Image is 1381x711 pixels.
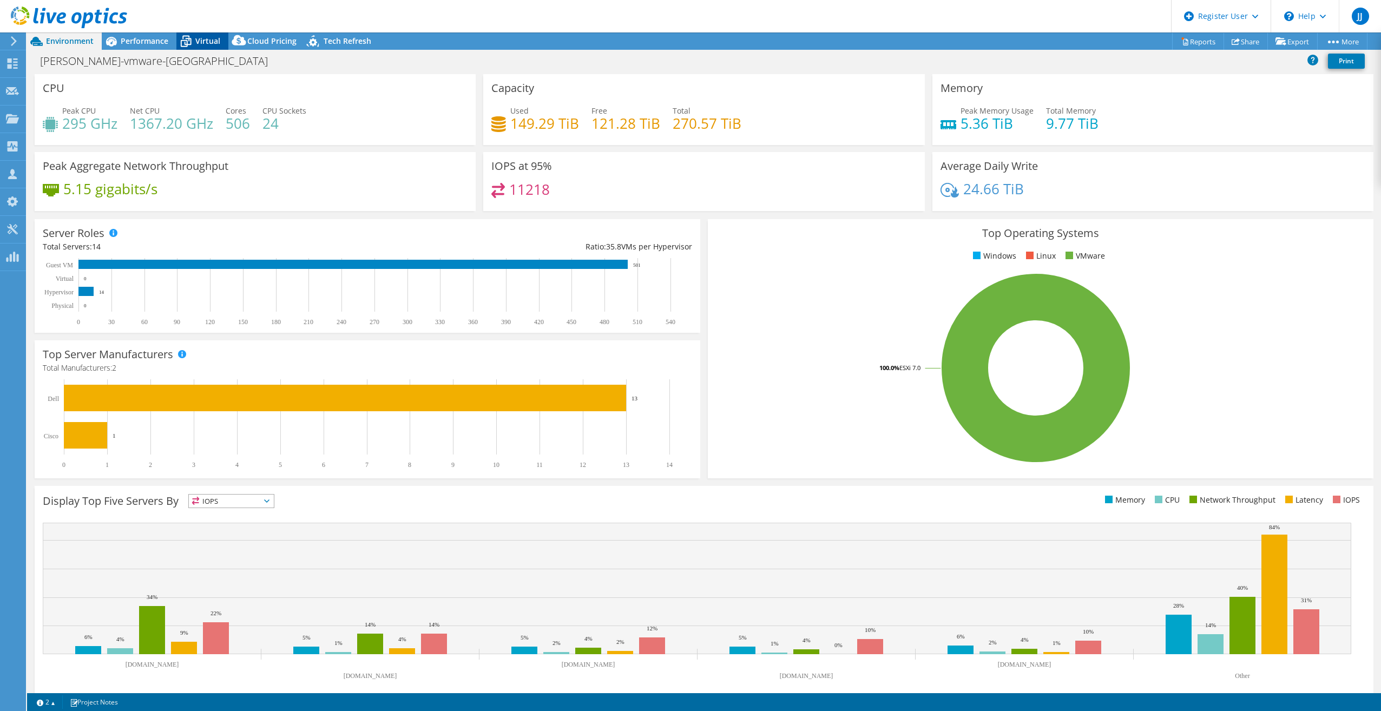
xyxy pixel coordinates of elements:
[174,318,180,326] text: 90
[235,461,239,469] text: 4
[970,250,1016,262] li: Windows
[501,318,511,326] text: 390
[957,633,965,640] text: 6%
[521,634,529,641] text: 5%
[238,318,248,326] text: 150
[510,106,529,116] span: Used
[941,82,983,94] h3: Memory
[491,160,552,172] h3: IOPS at 95%
[108,318,115,326] text: 30
[771,640,779,647] text: 1%
[1269,524,1280,530] text: 84%
[963,183,1024,195] h4: 24.66 TiB
[600,318,609,326] text: 480
[451,461,455,469] text: 9
[780,672,833,680] text: [DOMAIN_NAME]
[1330,494,1360,506] li: IOPS
[43,160,228,172] h3: Peak Aggregate Network Throughput
[62,695,126,709] a: Project Notes
[1046,106,1096,116] span: Total Memory
[716,227,1365,239] h3: Top Operating Systems
[337,318,346,326] text: 240
[491,82,534,94] h3: Capacity
[803,637,811,643] text: 4%
[1053,640,1061,646] text: 1%
[271,318,281,326] text: 180
[865,627,876,633] text: 10%
[43,227,104,239] h3: Server Roles
[666,318,675,326] text: 540
[302,634,311,641] text: 5%
[126,661,179,668] text: [DOMAIN_NAME]
[1173,602,1184,609] text: 28%
[998,661,1051,668] text: [DOMAIN_NAME]
[1046,117,1099,129] h4: 9.77 TiB
[1267,33,1318,50] a: Export
[262,117,306,129] h4: 24
[195,36,220,46] span: Virtual
[365,461,369,469] text: 7
[633,318,642,326] text: 510
[553,640,561,646] text: 2%
[562,661,615,668] text: [DOMAIN_NAME]
[84,276,87,281] text: 0
[1063,250,1105,262] li: VMware
[1172,33,1224,50] a: Reports
[1328,54,1365,69] a: Print
[113,432,116,439] text: 1
[1152,494,1180,506] li: CPU
[367,241,692,253] div: Ratio: VMs per Hypervisor
[1023,250,1056,262] li: Linux
[1235,672,1250,680] text: Other
[226,117,250,129] h4: 506
[43,362,692,374] h4: Total Manufacturers:
[247,36,297,46] span: Cloud Pricing
[739,634,747,641] text: 5%
[51,302,74,310] text: Physical
[147,594,157,600] text: 34%
[44,288,74,296] text: Hypervisor
[62,461,65,469] text: 0
[1317,33,1367,50] a: More
[666,461,673,469] text: 14
[616,638,624,645] text: 2%
[370,318,379,326] text: 270
[468,318,478,326] text: 360
[35,55,285,67] h1: [PERSON_NAME]-vmware-[GEOGRAPHIC_DATA]
[112,363,116,373] span: 2
[141,318,148,326] text: 60
[130,106,160,116] span: Net CPU
[84,634,93,640] text: 6%
[29,695,63,709] a: 2
[403,318,412,326] text: 300
[77,318,80,326] text: 0
[43,82,64,94] h3: CPU
[344,672,397,680] text: [DOMAIN_NAME]
[632,395,638,401] text: 13
[591,117,660,129] h4: 121.28 TiB
[106,461,109,469] text: 1
[1283,494,1323,506] li: Latency
[1205,622,1216,628] text: 14%
[56,275,74,282] text: Virtual
[84,303,87,308] text: 0
[623,461,629,469] text: 13
[1102,494,1145,506] li: Memory
[304,318,313,326] text: 210
[99,289,104,295] text: 14
[44,432,58,440] text: Cisco
[279,461,282,469] text: 5
[510,117,579,129] h4: 149.29 TiB
[149,461,152,469] text: 2
[1352,8,1369,25] span: JJ
[1021,636,1029,643] text: 4%
[46,261,73,269] text: Guest VM
[62,106,96,116] span: Peak CPU
[1237,584,1248,591] text: 40%
[941,160,1038,172] h3: Average Daily Write
[961,117,1034,129] h4: 5.36 TiB
[62,117,117,129] h4: 295 GHz
[121,36,168,46] span: Performance
[591,106,607,116] span: Free
[606,241,621,252] span: 35.8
